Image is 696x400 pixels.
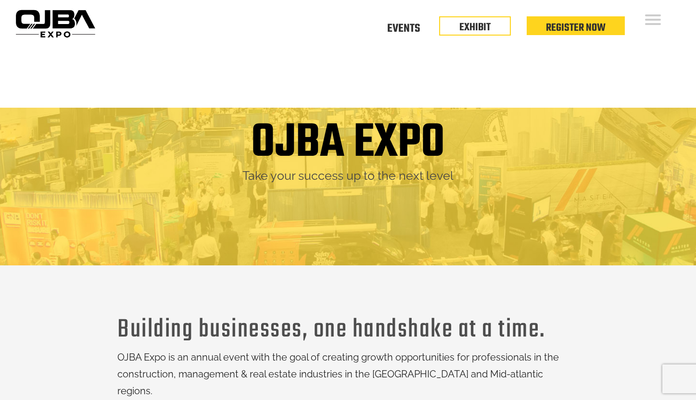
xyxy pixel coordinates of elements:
[251,119,445,168] h1: OJBA EXPO
[546,20,606,36] a: Register Now
[19,168,678,184] h2: Take your success up to the next level
[117,323,579,337] h3: Building businesses, one handshake at a time.
[459,19,491,36] a: EXHIBIT
[117,349,579,400] p: OJBA Expo is an annual event with the goal of creating growth opportunities for professionals in ...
